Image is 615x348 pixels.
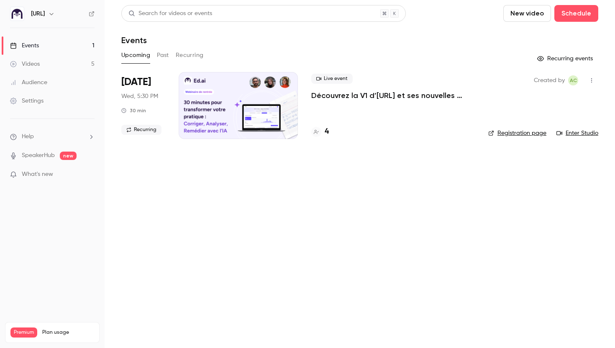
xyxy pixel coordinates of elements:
div: 30 min [121,107,146,114]
a: Registration page [488,129,546,137]
a: Découvrez la V1 d’[URL] et ses nouvelles fonctionnalités ! [311,90,475,101]
button: Upcoming [121,49,150,62]
span: Alison Chopard [568,75,578,85]
a: 4 [311,126,329,137]
h4: 4 [325,126,329,137]
span: [DATE] [121,75,151,89]
span: Help [22,132,34,141]
div: Audience [10,78,47,87]
button: Recurring events [533,52,598,65]
div: Oct 1 Wed, 5:30 PM (Europe/Paris) [121,72,165,139]
span: Live event [311,74,353,84]
button: Recurring [176,49,204,62]
h1: Events [121,35,147,45]
h6: [URL] [31,10,45,18]
span: Created by [534,75,565,85]
span: What's new [22,170,53,179]
button: Schedule [554,5,598,22]
div: Videos [10,60,40,68]
div: Search for videos or events [128,9,212,18]
div: Events [10,41,39,50]
a: SpeakerHub [22,151,55,160]
a: Enter Studio [556,129,598,137]
span: Recurring [121,125,161,135]
span: Plan usage [42,329,94,336]
span: new [60,152,77,160]
div: Settings [10,97,44,105]
span: Premium [10,327,37,338]
span: Wed, 5:30 PM [121,92,158,101]
li: help-dropdown-opener [10,132,95,141]
button: Past [157,49,169,62]
iframe: Noticeable Trigger [85,171,95,178]
img: Ed.ai [10,7,24,21]
button: New video [503,5,551,22]
span: AC [570,75,577,85]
